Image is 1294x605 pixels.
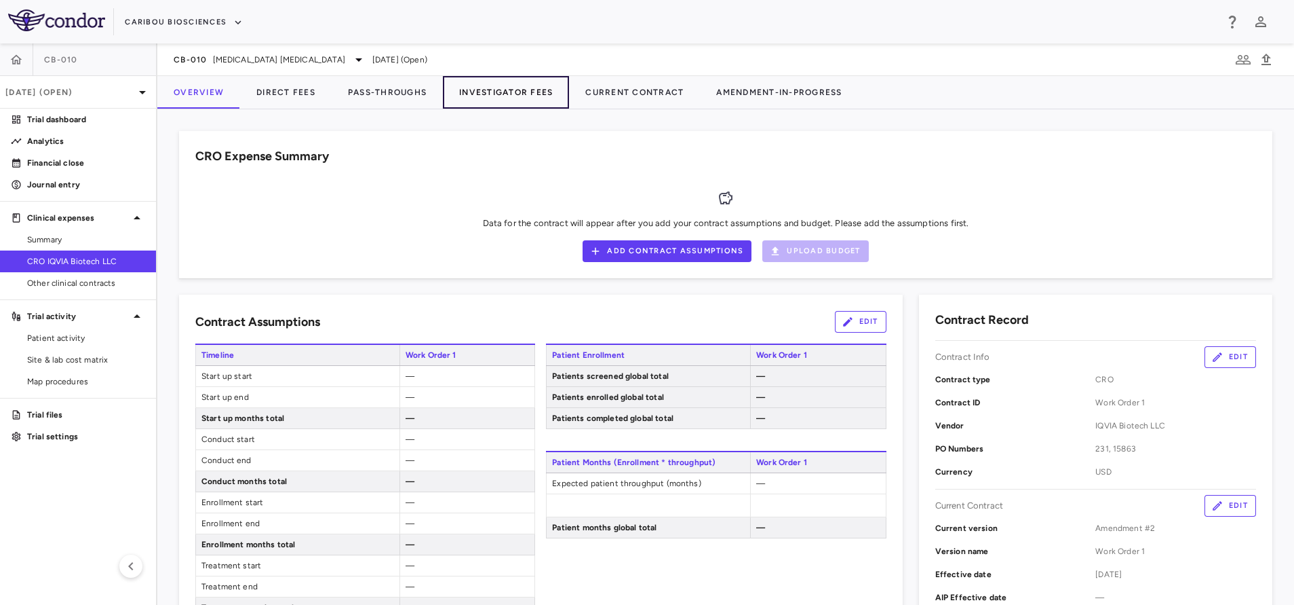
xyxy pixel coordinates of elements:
[547,387,750,407] span: Patients enrolled global total
[1095,522,1256,534] span: Amendment #2
[27,212,129,224] p: Clinical expenses
[935,545,1096,557] p: Version name
[935,522,1096,534] p: Current version
[27,277,145,289] span: Other clinical contracts
[8,10,105,31] img: logo-full-SnFGN8VE.png
[756,479,765,488] span: —
[196,576,399,597] span: Treatment end
[750,452,886,473] span: Work Order 1
[44,54,78,65] span: CB-010
[406,540,414,549] span: —
[1095,545,1256,557] span: Work Order 1
[406,561,414,570] span: —
[700,76,858,109] button: Amendment-In-Progress
[196,471,399,492] span: Conduct months total
[935,351,990,363] p: Contract Info
[196,555,399,576] span: Treatment start
[935,591,1096,604] p: AIP Effective date
[935,500,1003,512] p: Current Contract
[547,517,750,538] span: Patient months global total
[399,345,536,365] span: Work Order 1
[756,371,765,381] span: —
[406,414,414,423] span: —
[935,373,1096,386] p: Contract type
[27,135,145,147] p: Analytics
[1095,591,1256,604] span: —
[195,147,329,166] h6: CRO Expense Summary
[1204,495,1256,517] button: Edit
[1095,397,1256,409] span: Work Order 1
[27,332,145,344] span: Patient activity
[756,414,765,423] span: —
[157,76,240,109] button: Overview
[196,513,399,534] span: Enrollment end
[935,311,1029,329] h6: Contract Record
[27,375,145,388] span: Map procedures
[240,76,332,109] button: Direct Fees
[1095,466,1256,478] span: USD
[935,568,1096,581] p: Effective date
[27,234,145,246] span: Summary
[483,217,969,230] p: Data for the contract will appear after you add your contract assumptions and budget. Please add ...
[1095,420,1256,432] span: IQVIA Biotech LLC
[372,54,427,66] span: [DATE] (Open)
[196,450,399,471] span: Conduct end
[406,371,414,381] span: —
[195,313,320,331] h6: Contract Assumptions
[583,240,751,262] button: Add Contract Assumptions
[213,54,345,66] span: [MEDICAL_DATA] [MEDICAL_DATA]
[27,113,145,126] p: Trial dashboard
[196,429,399,450] span: Conduct start
[835,311,886,333] button: Edit
[547,366,750,386] span: Patients screened global total
[196,534,399,555] span: Enrollment months total
[750,345,886,365] span: Work Order 1
[5,86,134,98] p: [DATE] (Open)
[756,392,765,402] span: —
[406,519,414,528] span: —
[196,408,399,428] span: Start up months total
[1095,373,1256,386] span: CRO
[27,310,129,323] p: Trial activity
[756,523,765,532] span: —
[935,443,1096,455] p: PO Numbers
[27,409,145,421] p: Trial files
[1095,568,1256,581] span: [DATE]
[1095,443,1256,455] span: 231, 15863
[547,408,750,428] span: Patients completed global total
[546,452,750,473] span: Patient Months (Enrollment * throughput)
[332,76,443,109] button: Pass-Throughs
[195,345,399,365] span: Timeline
[406,392,414,402] span: —
[935,420,1096,432] p: Vendor
[196,387,399,407] span: Start up end
[174,54,208,65] span: CB-010
[569,76,700,109] button: Current Contract
[196,492,399,513] span: Enrollment start
[27,354,145,366] span: Site & lab cost matrix
[125,12,243,33] button: Caribou Biosciences
[443,76,569,109] button: Investigator Fees
[546,345,750,365] span: Patient Enrollment
[406,477,414,486] span: —
[547,473,750,494] span: Expected patient throughput (months)
[27,255,145,268] span: CRO IQVIA Biotech LLC
[935,397,1096,409] p: Contract ID
[27,157,145,169] p: Financial close
[406,456,414,465] span: —
[1204,346,1256,368] button: Edit
[406,582,414,591] span: —
[406,435,414,444] span: —
[27,430,145,443] p: Trial settings
[406,498,414,507] span: —
[196,366,399,386] span: Start up start
[935,466,1096,478] p: Currency
[27,179,145,191] p: Journal entry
